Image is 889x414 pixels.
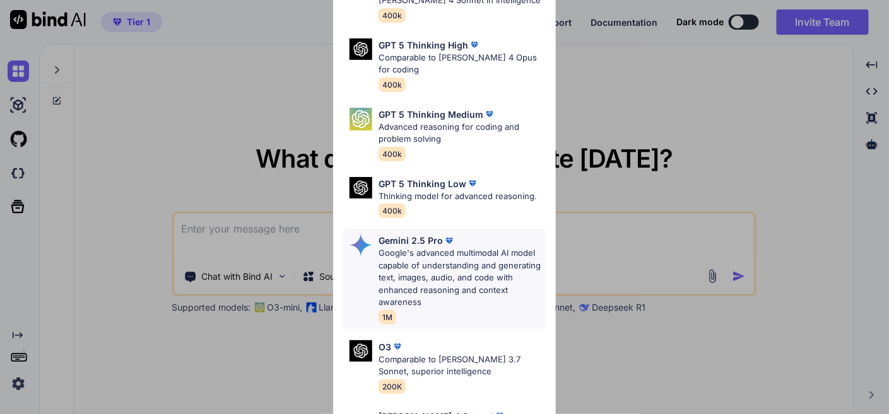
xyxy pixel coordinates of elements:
[379,78,406,92] span: 400k
[379,354,545,378] p: Comparable to [PERSON_NAME] 3.7 Sonnet, superior intelligence
[379,52,545,76] p: Comparable to [PERSON_NAME] 4 Opus for coding
[379,38,468,52] p: GPT 5 Thinking High
[379,204,406,218] span: 400k
[379,108,483,121] p: GPT 5 Thinking Medium
[350,177,372,199] img: Pick Models
[466,177,479,190] img: premium
[391,340,404,353] img: premium
[350,340,372,362] img: Pick Models
[379,147,406,161] span: 400k
[350,38,372,60] img: Pick Models
[350,108,372,130] img: Pick Models
[350,234,372,256] img: Pick Models
[379,190,537,203] p: Thinking model for advanced reasoning.
[379,340,391,354] p: O3
[379,177,466,190] p: GPT 5 Thinking Low
[379,310,396,325] span: 1M
[379,247,545,309] p: Google's advanced multimodal AI model capable of understanding and generating text, images, audio...
[468,38,481,51] img: premium
[379,121,545,146] p: Advanced reasoning for coding and problem solving
[379,8,406,23] span: 400k
[483,108,496,120] img: premium
[379,379,406,394] span: 200K
[443,234,456,247] img: premium
[379,234,443,247] p: Gemini 2.5 Pro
